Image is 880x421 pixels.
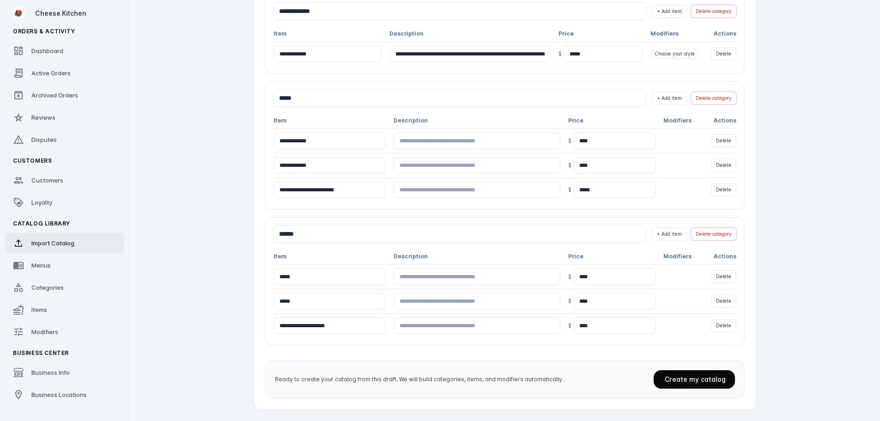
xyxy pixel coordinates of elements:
button: Delete [711,134,736,147]
span: Modifiers [31,328,58,336]
span: Archived Orders [31,92,78,99]
button: Delete [711,183,736,196]
a: Loyalty [6,192,124,213]
span: Business Locations [31,391,87,398]
th: Description [393,113,568,129]
button: Create my catalog [654,370,735,389]
span: $ [568,322,571,330]
span: Disputes [31,136,57,143]
span: Items [31,306,47,313]
button: Delete [711,270,736,283]
span: Choose your style [650,49,699,59]
a: Business Info [6,362,124,383]
th: Modifiers [663,249,705,265]
a: Reviews [6,107,124,128]
a: Dashboard [6,41,124,61]
th: Price [568,249,663,265]
span: + Add item [657,231,682,238]
span: $ [568,273,571,281]
button: Delete category [691,227,737,241]
th: Description [389,26,558,42]
span: Business Info [31,369,70,376]
button: Delete [711,47,736,61]
button: Delete [711,294,736,308]
span: Active Orders [31,69,71,77]
span: Categories [31,284,64,291]
span: + Add item [657,95,682,102]
button: + Add item [652,227,687,241]
span: Catalog Library [13,220,70,227]
th: Item [273,113,393,129]
span: Import Catalog [31,239,74,247]
button: + Add item [652,92,687,105]
span: Delete category [696,231,732,238]
a: Categories [6,277,124,298]
th: Modifiers [650,26,706,42]
th: Item [273,249,393,265]
a: Menus [6,255,124,275]
div: Ready to create your catalog from this draft. We will build categories, items, and modifiers auto... [275,375,564,384]
button: Delete [711,319,736,332]
a: Import Catalog [6,233,124,253]
span: Menus [31,262,51,269]
span: $ [568,161,571,170]
a: Items [6,299,124,320]
span: Orders & Activity [13,28,75,35]
span: $ [558,50,562,58]
span: Delete category [696,8,732,15]
a: Modifiers [6,322,124,342]
a: Active Orders [6,63,124,83]
th: Actions [705,249,736,265]
th: Description [393,249,568,265]
span: Delete category [696,95,732,102]
span: $ [568,137,571,145]
a: Customers [6,170,124,190]
div: Cheese Kitchen [35,8,120,18]
a: Disputes [6,129,124,150]
button: Delete category [691,92,737,105]
button: + Add item [652,5,687,18]
th: Item [273,26,389,42]
span: Business Center [13,349,69,356]
th: Actions [705,113,736,129]
th: Price [568,113,663,129]
span: Reviews [31,114,55,121]
span: $ [568,297,571,305]
button: Delete [711,159,736,172]
span: + Add item [657,8,682,15]
span: Customers [13,157,52,164]
th: Modifiers [663,113,705,129]
a: Business Locations [6,384,124,405]
button: Delete category [691,5,737,18]
span: $ [568,186,571,194]
a: Archived Orders [6,85,124,105]
th: Actions [706,26,736,42]
span: Loyalty [31,199,52,206]
span: Create my catalog [665,375,726,383]
span: Customers [31,177,63,184]
span: Dashboard [31,47,63,55]
th: Price [558,26,650,42]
